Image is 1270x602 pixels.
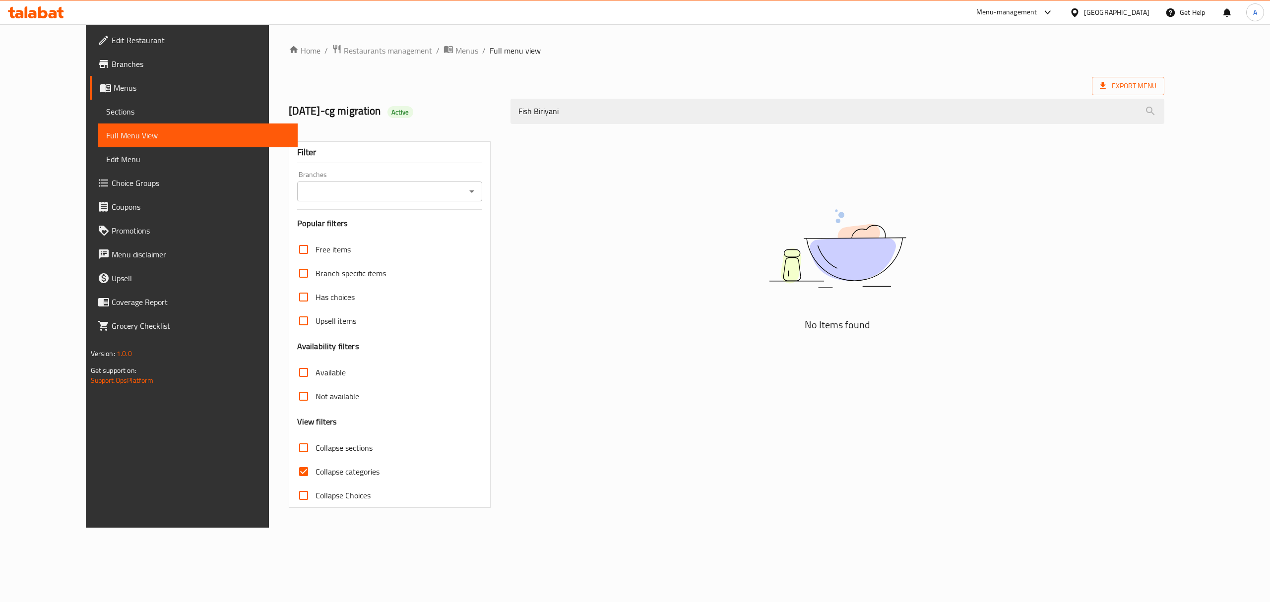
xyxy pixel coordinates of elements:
div: Active [387,106,413,118]
li: / [324,45,328,57]
a: Upsell [90,266,298,290]
li: / [436,45,440,57]
a: Sections [98,100,298,123]
span: Active [387,108,413,117]
span: Free items [316,243,351,255]
span: Sections [106,106,290,118]
span: Version: [91,347,115,360]
h3: Availability filters [297,341,359,352]
a: Coverage Report [90,290,298,314]
a: Coupons [90,195,298,219]
a: Full Menu View [98,123,298,147]
span: Get support on: [91,364,136,377]
button: Open [465,184,479,198]
span: Branch specific items [316,267,386,279]
a: Menus [444,44,478,57]
img: dish.svg [713,183,961,314]
span: Export Menu [1092,77,1164,95]
span: Menus [114,82,290,94]
span: Available [316,366,346,378]
div: Menu-management [976,6,1037,18]
h2: [DATE]-cg migration [289,104,499,119]
span: Collapse sections [316,442,373,454]
span: Coupons [112,201,290,213]
span: Upsell [112,272,290,284]
a: Choice Groups [90,171,298,195]
nav: breadcrumb [289,44,1165,57]
span: Coverage Report [112,296,290,308]
span: Collapse Choices [316,489,371,501]
h3: Popular filters [297,218,482,229]
span: Edit Restaurant [112,34,290,46]
span: Menu disclaimer [112,248,290,260]
span: Upsell items [316,315,356,327]
span: Edit Menu [106,153,290,165]
li: / [482,45,486,57]
span: Has choices [316,291,355,303]
a: Promotions [90,219,298,242]
span: Full menu view [490,45,541,57]
a: Branches [90,52,298,76]
span: Full Menu View [106,129,290,141]
a: Home [289,45,320,57]
div: [GEOGRAPHIC_DATA] [1084,7,1149,18]
a: Menus [90,76,298,100]
span: Not available [316,390,359,402]
span: Choice Groups [112,177,290,189]
a: Edit Restaurant [90,28,298,52]
a: Restaurants management [332,44,432,57]
span: Grocery Checklist [112,320,290,332]
span: Export Menu [1100,80,1156,92]
span: Collapse categories [316,466,380,478]
span: Menus [455,45,478,57]
span: 1.0.0 [117,347,132,360]
span: Branches [112,58,290,70]
a: Grocery Checklist [90,314,298,338]
a: Support.OpsPlatform [91,374,154,387]
span: Restaurants management [344,45,432,57]
a: Edit Menu [98,147,298,171]
input: search [510,99,1164,124]
h5: No Items found [713,317,961,333]
span: Promotions [112,225,290,237]
a: Menu disclaimer [90,242,298,266]
h3: View filters [297,416,337,427]
div: Filter [297,142,482,163]
span: A [1253,7,1257,18]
